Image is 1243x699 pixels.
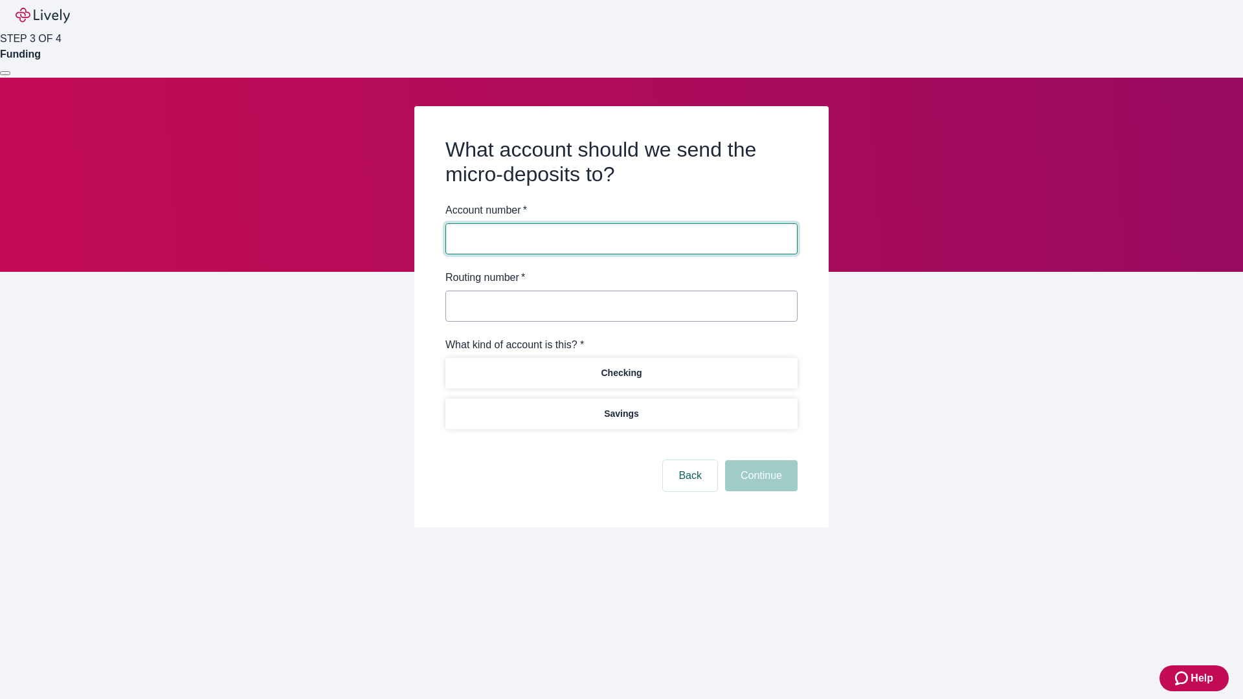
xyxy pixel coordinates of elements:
[445,137,798,187] h2: What account should we send the micro-deposits to?
[445,337,584,353] label: What kind of account is this? *
[445,399,798,429] button: Savings
[1159,665,1229,691] button: Zendesk support iconHelp
[1191,671,1213,686] span: Help
[445,270,525,285] label: Routing number
[16,8,70,23] img: Lively
[601,366,642,380] p: Checking
[445,203,527,218] label: Account number
[604,407,639,421] p: Savings
[445,358,798,388] button: Checking
[1175,671,1191,686] svg: Zendesk support icon
[663,460,717,491] button: Back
